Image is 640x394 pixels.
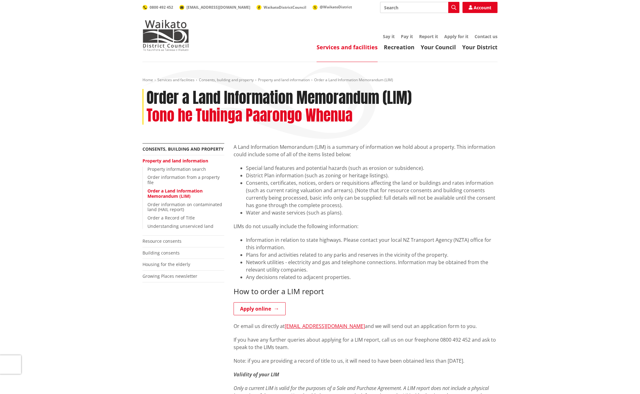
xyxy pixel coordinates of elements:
[246,172,498,179] li: District Plan information (such as zoning or heritage listings).
[246,251,498,259] li: Plans for and activities related to any parks and reserves in the vicinity of the property.
[246,259,498,273] li: Network utilities - electricity and gas and telephone connections. Information may be obtained fr...
[142,273,197,279] a: Growing Places newsletter
[142,158,208,164] a: Property and land information
[462,2,498,13] a: Account
[147,166,206,172] a: Property information search
[142,20,189,51] img: Waikato District Council - Te Kaunihera aa Takiwaa o Waikato
[142,146,224,152] a: Consents, building and property
[401,33,413,39] a: Pay it
[150,5,173,10] span: 0800 492 452
[246,236,498,251] li: Information in relation to state highways. Please contact your local NZ Transport Agency (NZTA) o...
[234,223,498,230] p: LIMs do not usually include the following information:
[234,357,498,365] p: Note: if you are providing a record of title to us, it will need to have been obtained less than ...
[475,33,498,39] a: Contact us
[317,43,378,51] a: Services and facilities
[147,174,220,185] a: Order information from a property file
[246,273,498,281] li: Any decisions related to adjacent properties.
[147,201,222,213] a: Order information on contaminated land (HAIL report)
[421,43,456,51] a: Your Council
[384,43,414,51] a: Recreation
[320,4,352,10] span: @WaikatoDistrict
[199,77,254,82] a: Consents, building and property
[246,164,498,172] li: Special land features and potential hazards (such as erosion or subsidence).
[234,302,286,315] a: Apply online
[142,5,173,10] a: 0800 492 452
[256,5,306,10] a: WaikatoDistrictCouncil
[142,77,153,82] a: Home
[147,89,412,107] h1: Order a Land Information Memorandum (LIM)
[142,77,498,83] nav: breadcrumb
[147,107,353,125] h2: Tono he Tuhinga Paarongo Whenua
[419,33,438,39] a: Report it
[186,5,250,10] span: [EMAIL_ADDRESS][DOMAIN_NAME]
[246,209,498,216] li: Water and waste services (such as plans).
[142,250,180,256] a: Building consents
[179,5,250,10] a: [EMAIL_ADDRESS][DOMAIN_NAME]
[313,4,352,10] a: @WaikatoDistrict
[264,5,306,10] span: WaikatoDistrictCouncil
[258,77,310,82] a: Property and land information
[147,188,203,199] a: Order a Land Information Memorandum (LIM)
[285,323,365,330] a: [EMAIL_ADDRESS][DOMAIN_NAME]
[444,33,468,39] a: Apply for it
[147,215,195,221] a: Order a Record of Title
[234,143,498,158] p: A Land Information Memorandum (LIM) is a summary of information we hold about a property. This in...
[462,43,498,51] a: Your District
[234,371,279,378] em: Validity of your LIM
[234,322,498,330] p: Or email us directly at and we will send out an application form to you.
[142,261,190,267] a: Housing for the elderly
[383,33,395,39] a: Say it
[314,77,393,82] span: Order a Land Information Memorandum (LIM)
[147,223,213,229] a: Understanding unserviced land
[157,77,195,82] a: Services and facilities
[246,179,498,209] li: Consents, certificates, notices, orders or requisitions affecting the land or buildings and rates...
[380,2,459,13] input: Search input
[234,287,498,296] h3: How to order a LIM report
[142,238,182,244] a: Resource consents
[234,336,498,351] p: If you have any further queries about applying for a LIM report, call us on our freephone 0800 49...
